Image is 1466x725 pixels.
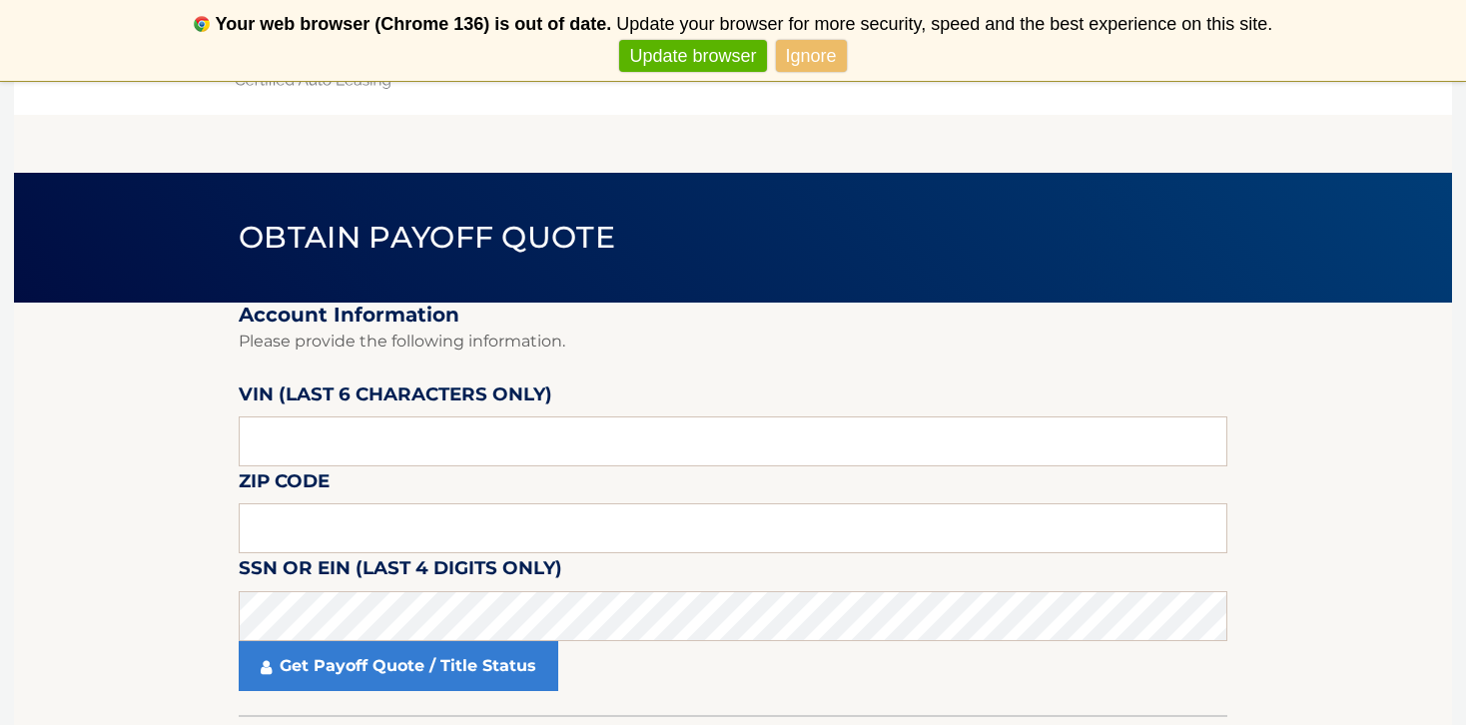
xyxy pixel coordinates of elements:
a: Get Payoff Quote / Title Status [239,641,558,691]
a: Ignore [776,40,847,73]
a: Update browser [619,40,766,73]
span: Update your browser for more security, speed and the best experience on this site. [616,14,1272,34]
label: VIN (last 6 characters only) [239,379,552,416]
b: Your web browser (Chrome 136) is out of date. [216,14,612,34]
span: Obtain Payoff Quote [239,219,615,256]
label: Zip Code [239,466,330,503]
p: Please provide the following information. [239,328,1227,356]
h2: Account Information [239,303,1227,328]
label: SSN or EIN (last 4 digits only) [239,553,562,590]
